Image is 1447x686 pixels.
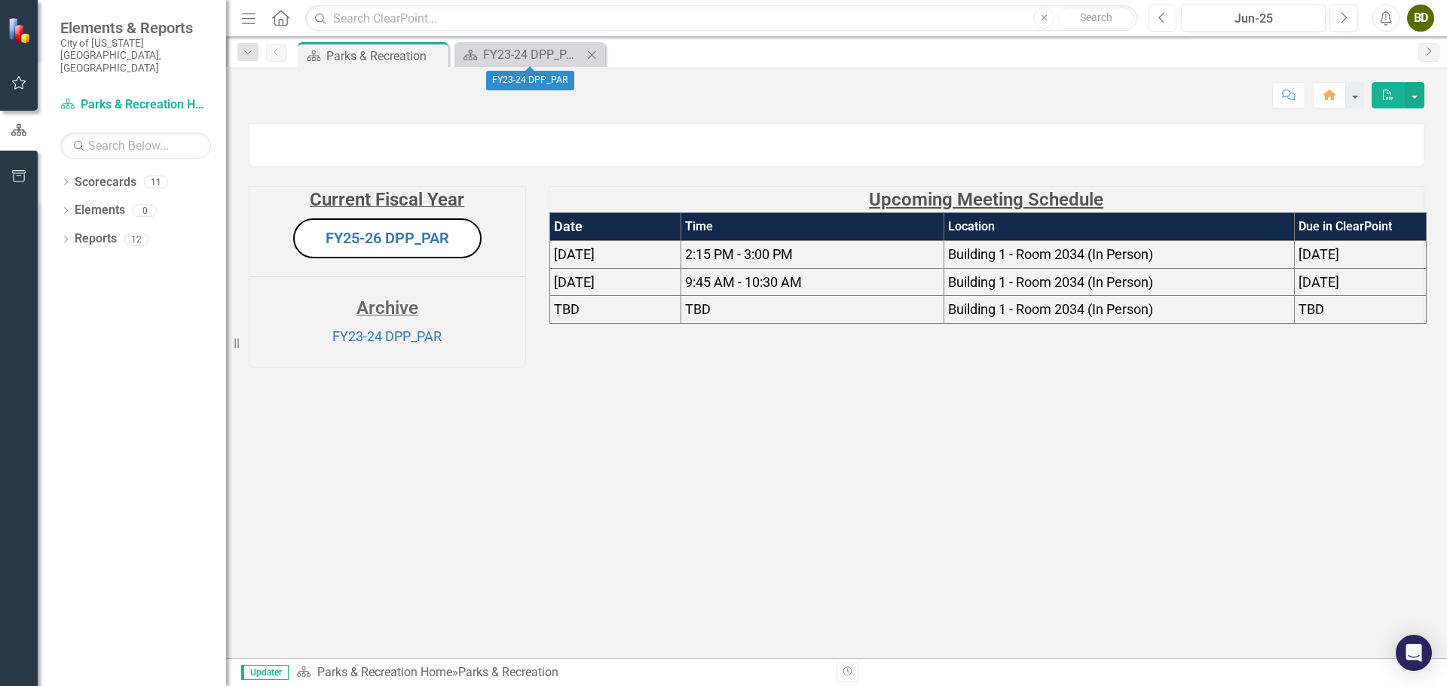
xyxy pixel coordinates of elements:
[554,246,595,262] span: [DATE]
[75,174,136,191] a: Scorecards
[75,202,125,219] a: Elements
[1299,301,1324,317] span: TBD
[296,664,825,681] div: »
[554,218,583,234] strong: Date
[332,328,442,344] a: FY23-24 DPP_PAR
[1058,8,1133,29] button: Search
[685,274,802,290] span: 9:45 AM - 10:30 AM
[293,218,482,258] button: FY25-26 DPP_PAR
[685,246,793,262] span: 2:15 PM - 3:00 PM
[1299,274,1339,290] span: [DATE]
[133,204,157,217] div: 0
[948,301,1153,317] span: Building 1 - Room 2034 (In Person)
[948,219,995,233] strong: Location
[458,665,558,679] div: Parks & Recreation
[60,19,211,37] span: Elements & Reports
[869,189,1103,210] strong: Upcoming Meeting Schedule
[305,5,1137,32] input: Search ClearPoint...
[685,219,713,233] strong: Time
[60,96,211,114] a: Parks & Recreation Home
[948,274,1153,290] span: Building 1 - Room 2034 (In Person)
[483,45,583,64] div: FY23-24 DPP_PAR
[310,189,464,210] strong: Current Fiscal Year
[8,17,34,44] img: ClearPoint Strategy
[1181,5,1326,32] button: Jun-25
[326,47,445,66] div: Parks & Recreation
[1407,5,1434,32] button: BD
[1396,635,1432,671] div: Open Intercom Messenger
[60,37,211,74] small: City of [US_STATE][GEOGRAPHIC_DATA], [GEOGRAPHIC_DATA]
[124,233,148,245] div: 12
[1080,11,1112,23] span: Search
[486,71,574,90] div: FY23-24 DPP_PAR
[554,274,595,290] span: [DATE]
[317,665,452,679] a: Parks & Recreation Home
[60,133,211,159] input: Search Below...
[458,45,583,64] a: FY23-24 DPP_PAR
[356,297,418,319] strong: Archive
[685,301,711,317] span: TBD
[241,665,289,680] span: Updater
[1299,219,1392,233] strong: Due in ClearPoint
[948,246,1153,262] span: Building 1 - Room 2034 (In Person)
[326,229,449,247] a: FY25-26 DPP_PAR
[75,230,117,248] a: Reports
[1299,246,1339,262] span: [DATE]
[144,175,168,188] div: 11
[1186,10,1320,28] div: Jun-25
[554,301,580,317] span: TBD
